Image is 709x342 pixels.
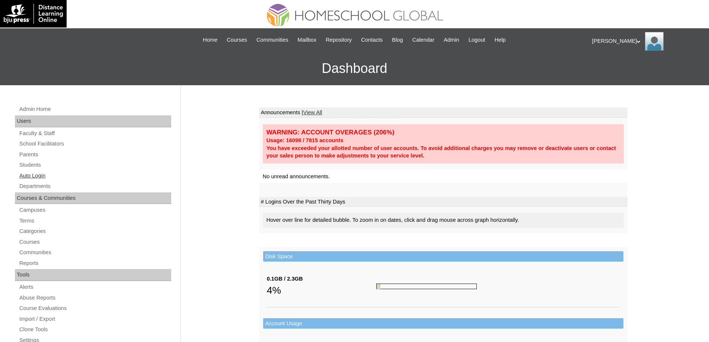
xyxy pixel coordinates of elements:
[409,36,438,44] a: Calendar
[227,36,247,44] span: Courses
[259,197,627,207] td: # Logins Over the Past Thirty Days
[19,139,171,148] a: School Facilitators
[491,36,510,44] a: Help
[19,150,171,159] a: Parents
[267,275,376,283] div: 0.1GB / 2.3GB
[357,36,386,44] a: Contacts
[19,304,171,313] a: Course Evaluations
[266,144,620,160] div: You have exceeded your allotted number of user accounts. To avoid additional charges you may remo...
[465,36,489,44] a: Logout
[19,248,171,257] a: Communities
[259,108,627,118] td: Announcements |
[263,251,623,262] td: Disk Space
[412,36,434,44] span: Calendar
[444,36,459,44] span: Admin
[266,128,620,137] div: WARNING: ACCOUNT OVERAGES (206%)
[253,36,292,44] a: Communities
[388,36,406,44] a: Blog
[19,160,171,170] a: Students
[19,205,171,215] a: Campuses
[263,318,623,329] td: Account Usage
[267,283,376,298] div: 4%
[592,32,702,51] div: [PERSON_NAME]
[223,36,251,44] a: Courses
[263,212,624,228] div: Hover over line for detailed bubble. To zoom in on dates, click and drag mouse across graph horiz...
[199,36,221,44] a: Home
[203,36,217,44] span: Home
[19,259,171,268] a: Reports
[645,32,664,51] img: Ariane Ebuen
[266,137,344,143] strong: Usage: 16098 / 7815 accounts
[294,36,320,44] a: Mailbox
[326,36,352,44] span: Repository
[19,105,171,114] a: Admin Home
[19,314,171,324] a: Import / Export
[15,269,171,281] div: Tools
[19,182,171,191] a: Departments
[19,325,171,334] a: Clone Tools
[259,170,627,183] td: No unread announcements.
[298,36,317,44] span: Mailbox
[4,52,705,85] h3: Dashboard
[19,227,171,236] a: Categories
[15,115,171,127] div: Users
[19,129,171,138] a: Faculty & Staff
[19,216,171,226] a: Terms
[19,282,171,292] a: Alerts
[256,36,288,44] span: Communities
[19,171,171,180] a: Auto Login
[495,36,506,44] span: Help
[440,36,463,44] a: Admin
[361,36,383,44] span: Contacts
[303,109,322,115] a: View All
[15,192,171,204] div: Courses & Communities
[469,36,485,44] span: Logout
[19,237,171,247] a: Courses
[19,293,171,303] a: Abuse Reports
[392,36,403,44] span: Blog
[322,36,355,44] a: Repository
[4,4,63,24] img: logo-white.png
